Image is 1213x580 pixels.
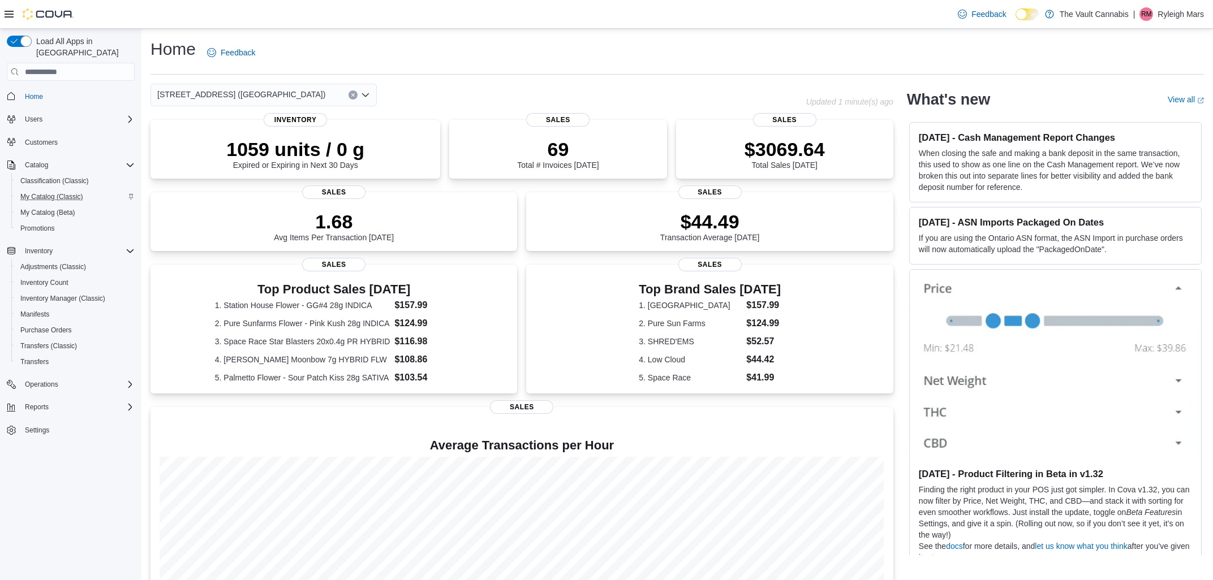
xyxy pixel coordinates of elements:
div: Transaction Average [DATE] [660,210,760,242]
span: Reports [25,402,49,412]
button: Customers [2,134,139,150]
em: Beta Features [1126,508,1176,517]
button: Operations [2,376,139,392]
button: Inventory Manager (Classic) [11,291,139,306]
dt: 1. [GEOGRAPHIC_DATA] [639,300,742,311]
span: Users [20,112,135,126]
dd: $44.42 [746,353,781,366]
span: Transfers (Classic) [16,339,135,353]
dt: 5. Palmetto Flower - Sour Patch Kiss 28g SATIVA [215,372,390,383]
dt: 3. SHRED'EMS [639,336,742,347]
p: $44.49 [660,210,760,233]
a: Transfers [16,355,53,369]
button: Classification (Classic) [11,173,139,189]
button: Catalog [20,158,53,172]
a: Transfers (Classic) [16,339,81,353]
span: Transfers [20,357,49,366]
nav: Complex example [7,83,135,468]
span: Inventory Manager (Classic) [16,292,135,305]
button: Transfers (Classic) [11,338,139,354]
button: Manifests [11,306,139,322]
span: Catalog [20,158,135,172]
svg: External link [1197,97,1204,104]
p: | [1133,7,1135,21]
dd: $103.54 [394,371,453,384]
dd: $157.99 [394,298,453,312]
input: Dark Mode [1016,8,1039,20]
span: Purchase Orders [20,326,72,335]
button: Inventory Count [11,275,139,291]
a: My Catalog (Beta) [16,206,80,219]
p: The Vault Cannabis [1060,7,1129,21]
div: Total # Invoices [DATE] [517,138,599,170]
a: Adjustments (Classic) [16,260,91,274]
span: Users [25,115,42,124]
dt: 3. Space Race Star Blasters 20x0.4g PR HYBRID [215,336,390,347]
span: My Catalog (Classic) [16,190,135,204]
a: Feedback [203,41,260,64]
span: Home [20,89,135,103]
span: Sales [302,258,365,271]
span: Sales [753,113,816,127]
dt: 1. Station House Flower - GG#4 28g INDICA [215,300,390,311]
span: Adjustments (Classic) [20,262,86,271]
div: Ryleigh Mars [1139,7,1153,21]
a: Home [20,90,48,103]
a: Inventory Manager (Classic) [16,292,110,305]
span: Reports [20,400,135,414]
span: Sales [526,113,590,127]
span: Adjustments (Classic) [16,260,135,274]
dd: $108.86 [394,353,453,366]
dd: $124.99 [746,317,781,330]
p: See the for more details, and after you’ve given it a try. [919,540,1192,563]
button: Inventory [20,244,57,258]
span: Sales [302,185,365,199]
div: Total Sales [DATE] [745,138,825,170]
button: Open list of options [361,90,370,99]
h3: [DATE] - ASN Imports Packaged On Dates [919,217,1192,228]
p: Finding the right product in your POS just got simpler. In Cova v1.32, you can now filter by Pric... [919,484,1192,540]
span: Dark Mode [1016,20,1016,21]
a: Purchase Orders [16,323,76,337]
span: Manifests [20,310,49,319]
dd: $157.99 [746,298,781,312]
span: Operations [20,378,135,391]
span: Load All Apps in [GEOGRAPHIC_DATA] [32,36,135,58]
button: My Catalog (Beta) [11,205,139,220]
span: Sales [678,258,742,271]
span: My Catalog (Beta) [16,206,135,219]
span: Purchase Orders [16,323,135,337]
img: Cova [23,8,74,20]
button: Transfers [11,354,139,370]
span: Home [25,92,43,101]
dd: $124.99 [394,317,453,330]
span: Manifests [16,308,135,321]
a: Classification (Classic) [16,174,93,188]
span: Inventory Manager (Classic) [20,294,105,303]
dt: 5. Space Race [639,372,742,383]
h3: Top Product Sales [DATE] [215,283,453,296]
span: Sales [678,185,742,199]
span: Promotions [16,222,135,235]
button: Purchase Orders [11,322,139,338]
p: 69 [517,138,599,161]
dt: 4. Low Cloud [639,354,742,365]
span: Sales [490,400,553,414]
p: 1059 units / 0 g [226,138,364,161]
button: Reports [2,399,139,415]
dd: $52.57 [746,335,781,348]
h1: Home [150,38,196,60]
span: Settings [25,426,49,435]
button: Adjustments (Classic) [11,259,139,275]
dt: 2. Pure Sunfarms Flower - Pink Kush 28g INDICA [215,318,390,329]
dd: $116.98 [394,335,453,348]
h3: Top Brand Sales [DATE] [639,283,781,296]
h2: What's new [907,90,990,109]
a: View allExternal link [1168,95,1204,104]
span: Catalog [25,161,48,170]
dd: $41.99 [746,371,781,384]
button: Promotions [11,220,139,236]
a: docs [946,542,963,551]
p: 1.68 [274,210,394,233]
button: Users [20,112,47,126]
